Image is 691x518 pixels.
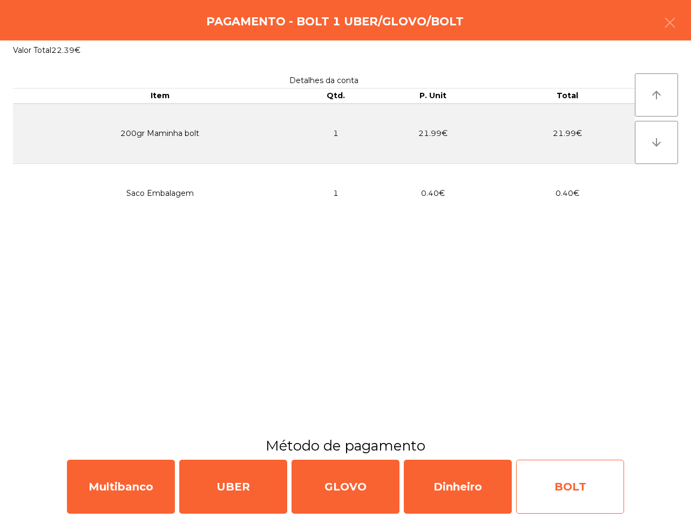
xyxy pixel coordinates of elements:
[650,88,663,101] i: arrow_upward
[365,104,500,164] td: 21.99€
[292,460,399,514] div: GLOVO
[307,163,365,223] td: 1
[8,436,683,455] h3: Método de pagamento
[307,88,365,104] th: Qtd.
[635,121,678,164] button: arrow_downward
[365,88,500,104] th: P. Unit
[13,88,307,104] th: Item
[307,104,365,164] td: 1
[13,163,307,223] td: Saco Embalagem
[404,460,512,514] div: Dinheiro
[635,73,678,117] button: arrow_upward
[500,104,635,164] td: 21.99€
[13,45,51,55] span: Valor Total
[365,163,500,223] td: 0.40€
[206,13,464,30] h4: Pagamento - Bolt 1 Uber/Glovo/Bolt
[289,76,358,85] span: Detalhes da conta
[179,460,287,514] div: UBER
[500,163,635,223] td: 0.40€
[516,460,624,514] div: BOLT
[67,460,175,514] div: Multibanco
[650,136,663,149] i: arrow_downward
[51,45,80,55] span: 22.39€
[13,104,307,164] td: 200gr Maminha bolt
[500,88,635,104] th: Total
